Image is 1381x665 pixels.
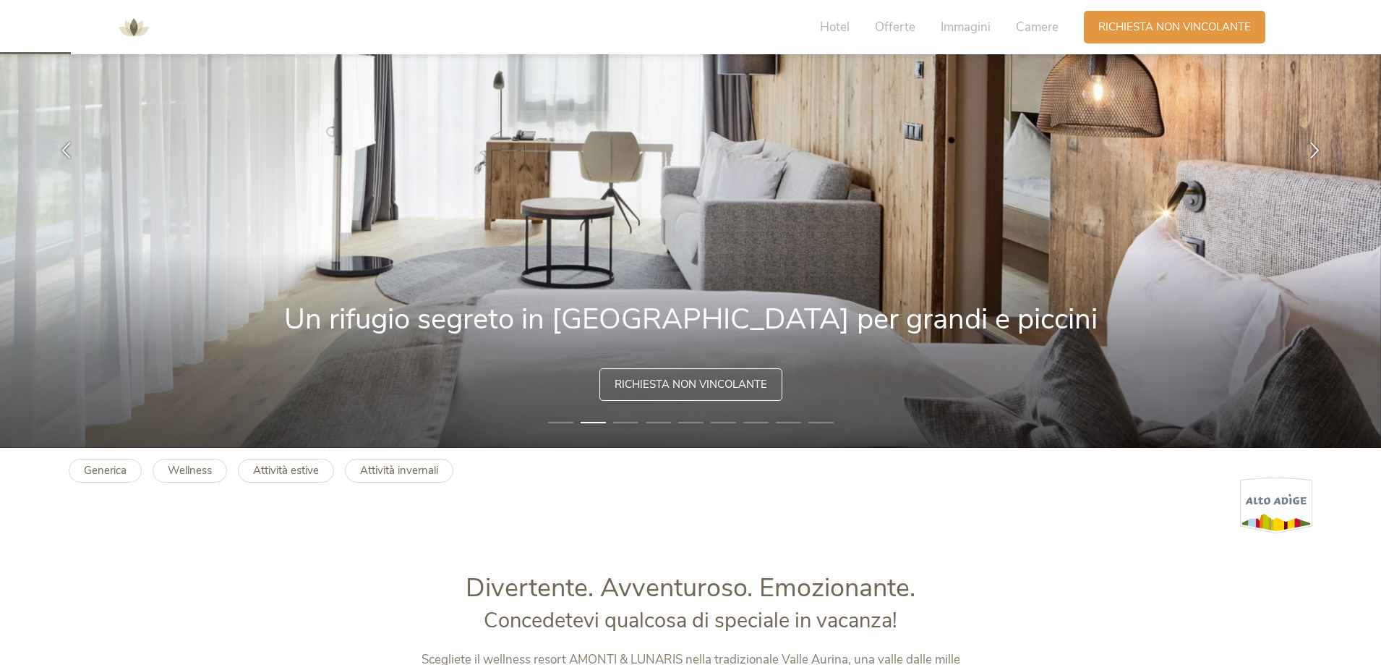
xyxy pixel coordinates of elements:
[820,19,850,35] span: Hotel
[84,463,127,478] b: Generica
[112,6,155,49] img: AMONTI & LUNARIS Wellnessresort
[360,463,438,478] b: Attività invernali
[112,22,155,32] a: AMONTI & LUNARIS Wellnessresort
[941,19,991,35] span: Immagini
[875,19,915,35] span: Offerte
[253,463,319,478] b: Attività estive
[345,459,453,483] a: Attività invernali
[484,606,897,635] span: Concedetevi qualcosa di speciale in vacanza!
[1240,477,1312,534] img: Alto Adige
[466,570,915,606] span: Divertente. Avventuroso. Emozionante.
[1016,19,1059,35] span: Camere
[69,459,142,483] a: Generica
[168,463,212,478] b: Wellness
[153,459,227,483] a: Wellness
[1098,20,1251,35] span: Richiesta non vincolante
[615,377,767,392] span: Richiesta non vincolante
[238,459,334,483] a: Attività estive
